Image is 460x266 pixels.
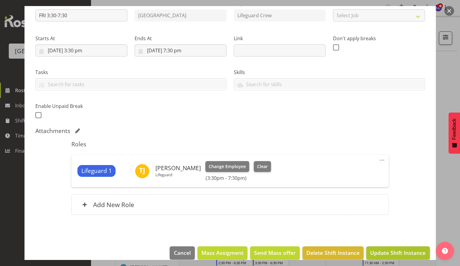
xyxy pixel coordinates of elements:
[333,35,425,42] label: Don't apply breaks
[35,44,127,57] input: Click to select...
[135,164,149,178] img: theo-johnson11898.jpg
[155,172,201,177] p: Lifeguard
[35,9,127,21] input: Shift Instance Name
[205,175,271,181] h6: (3:30pm - 7:30pm)
[234,79,425,89] input: Search for skills
[366,246,429,260] button: Update Shift Instance
[205,161,249,172] button: Change Employee
[442,248,448,254] img: help-xxl-2.png
[174,249,191,257] span: Cancel
[257,163,268,170] span: Clear
[135,35,227,42] label: Ends At
[35,127,70,135] h5: Attachments
[449,112,460,154] button: Feedback - Show survey
[234,35,326,42] label: Link
[35,69,227,76] label: Tasks
[201,249,243,257] span: Mass Assigment
[135,44,227,57] input: Click to select...
[254,249,296,257] span: Send Mass offer
[93,201,134,209] h6: Add New Role
[234,69,425,76] label: Skills
[209,163,246,170] span: Change Employee
[35,35,127,42] label: Starts At
[302,246,364,260] button: Delete Shift Instance
[306,249,360,257] span: Delete Shift Instance
[35,102,127,110] label: Enable Unpaid Break
[81,167,112,175] span: Lifeguard 1
[452,118,457,140] span: Feedback
[170,246,194,260] button: Cancel
[197,246,247,260] button: Mass Assigment
[370,249,426,257] span: Update Shift Instance
[250,246,300,260] button: Send Mass offer
[36,79,226,89] input: Search for tasks
[71,141,389,148] h5: Roles
[155,165,201,171] h6: [PERSON_NAME]
[254,161,271,172] button: Clear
